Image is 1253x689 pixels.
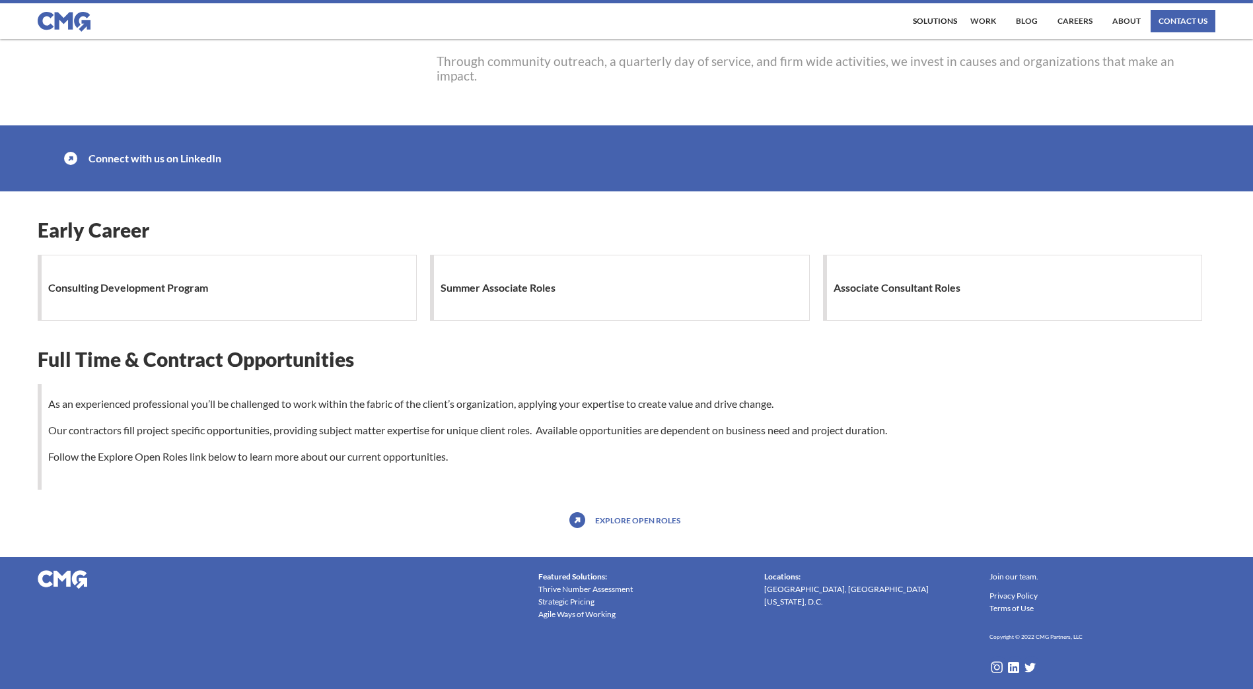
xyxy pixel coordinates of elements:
a: Privacy Policy [989,589,1038,602]
div: Solutions [913,17,957,25]
a: Careers [1054,10,1096,32]
a: work [967,10,999,32]
a: Terms of Use [989,602,1034,614]
img: CMG logo in white [38,570,87,589]
h6: Copyright © 2022 CMG Partners, LLC [989,631,1083,643]
img: twitter icon in white [1023,661,1037,674]
a: Join our team. [989,570,1038,583]
a: Explore open roles [592,509,684,531]
a: [GEOGRAPHIC_DATA], [GEOGRAPHIC_DATA] [764,583,929,595]
img: instagram icon in white [989,660,1004,674]
a: Thrive Number Assessment [538,583,633,595]
a: About [1109,10,1144,32]
img: CMG logo in blue. [38,12,90,32]
img: icon with arrow pointing up and to the right. [64,152,77,165]
a: Strategic Pricing [538,595,594,608]
div: Locations: [764,570,801,583]
img: icon with arrow pointing up and to the right. [569,512,585,528]
div: contact us [1159,17,1207,25]
a: Agile Ways of Working [538,608,616,620]
h1: Consulting Development Program [48,275,215,301]
p: As an experienced professional you’ll be challenged to work within the fabric of the client’s org... [42,397,1215,463]
h1: Connect with us on LinkedIn [89,145,228,172]
a: icon with arrow pointing up and to the right.Connect with us on LinkedIn [38,125,815,191]
h1: Associate Consultant Roles [834,275,967,301]
h1: Full Time & Contract Opportunities [38,347,1215,371]
a: Blog [1013,10,1041,32]
h1: Early Career [38,218,1215,242]
a: [US_STATE], D.C. [764,595,823,608]
h1: Summer Associate Roles [441,275,562,301]
img: LinkedIn icon in white [1007,661,1020,674]
div: Featured Solutions: [538,570,607,583]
